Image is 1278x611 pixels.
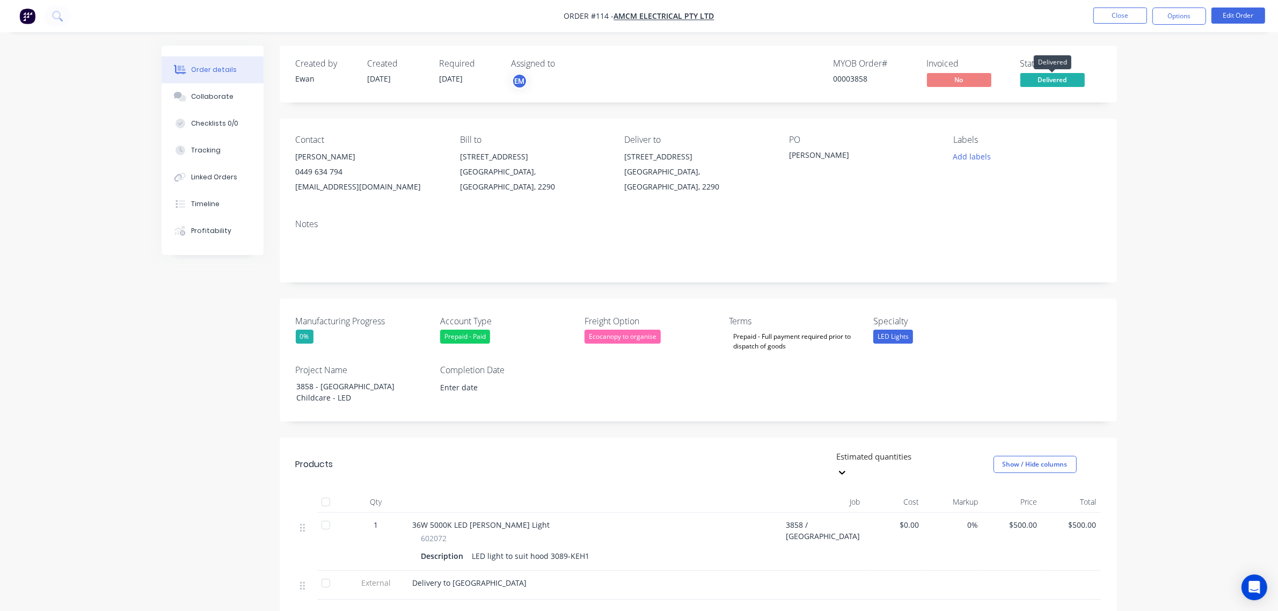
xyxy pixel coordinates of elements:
[374,519,378,530] span: 1
[614,11,714,21] a: AMCM Electrical Pty Ltd
[460,149,607,194] div: [STREET_ADDRESS][GEOGRAPHIC_DATA], [GEOGRAPHIC_DATA], 2290
[1093,8,1147,24] button: Close
[1034,55,1071,69] div: Delivered
[296,363,430,376] label: Project Name
[162,56,264,83] button: Order details
[460,135,607,145] div: Bill to
[288,379,422,405] div: 3858 - [GEOGRAPHIC_DATA] Childcare - LED
[865,491,924,513] div: Cost
[162,164,264,191] button: Linked Orders
[585,330,661,344] div: Ecocanopy to organise
[296,59,355,69] div: Created by
[191,92,233,101] div: Collaborate
[460,149,607,164] div: [STREET_ADDRESS]
[162,110,264,137] button: Checklists 0/0
[296,149,443,194] div: [PERSON_NAME]0449 634 794[EMAIL_ADDRESS][DOMAIN_NAME]
[1020,73,1085,89] button: Delivered
[834,73,914,84] div: 00003858
[564,11,614,21] span: Order #114 -
[421,548,468,564] div: Description
[296,179,443,194] div: [EMAIL_ADDRESS][DOMAIN_NAME]
[1020,73,1085,86] span: Delivered
[368,74,391,84] span: [DATE]
[368,59,427,69] div: Created
[624,149,771,164] div: [STREET_ADDRESS]
[869,519,919,530] span: $0.00
[191,199,220,209] div: Timeline
[585,315,719,328] label: Freight Option
[348,577,404,588] span: External
[296,458,333,471] div: Products
[784,513,865,571] div: 3858 / [GEOGRAPHIC_DATA]
[344,491,408,513] div: Qty
[1152,8,1206,25] button: Options
[873,315,1007,328] label: Specialty
[296,219,1101,229] div: Notes
[296,330,313,344] div: 0%
[987,519,1038,530] span: $500.00
[468,548,594,564] div: LED light to suit hood 3089-KEH1
[729,330,863,353] div: Prepaid - Full payment required prior to dispatch of goods
[296,164,443,179] div: 0449 634 794
[440,59,499,69] div: Required
[953,135,1100,145] div: Labels
[1211,8,1265,24] button: Edit Order
[983,491,1042,513] div: Price
[947,149,997,164] button: Add labels
[162,217,264,244] button: Profitability
[927,73,991,86] span: No
[440,315,574,328] label: Account Type
[924,491,983,513] div: Markup
[994,456,1077,473] button: Show / Hide columns
[928,519,978,530] span: 0%
[162,191,264,217] button: Timeline
[1042,491,1101,513] div: Total
[512,73,528,89] button: EM
[296,149,443,164] div: [PERSON_NAME]
[624,164,771,194] div: [GEOGRAPHIC_DATA], [GEOGRAPHIC_DATA], 2290
[1046,519,1097,530] span: $500.00
[191,65,237,75] div: Order details
[784,491,865,513] div: Job
[512,59,619,69] div: Assigned to
[191,172,237,182] div: Linked Orders
[19,8,35,24] img: Factory
[413,578,527,588] span: Delivery to [GEOGRAPHIC_DATA]
[296,73,355,84] div: Ewan
[729,315,863,328] label: Terms
[191,146,221,155] div: Tracking
[927,59,1007,69] div: Invoiced
[440,363,574,376] label: Completion Date
[421,533,447,544] span: 602072
[624,149,771,194] div: [STREET_ADDRESS][GEOGRAPHIC_DATA], [GEOGRAPHIC_DATA], 2290
[162,137,264,164] button: Tracking
[624,135,771,145] div: Deliver to
[440,74,463,84] span: [DATE]
[296,135,443,145] div: Contact
[191,226,231,236] div: Profitability
[413,520,550,530] span: 36W 5000K LED [PERSON_NAME] Light
[460,164,607,194] div: [GEOGRAPHIC_DATA], [GEOGRAPHIC_DATA], 2290
[296,315,430,328] label: Manufacturing Progress
[834,59,914,69] div: MYOB Order #
[440,330,490,344] div: Prepaid - Paid
[1020,59,1101,69] div: Status
[433,379,566,395] input: Enter date
[1242,574,1267,600] div: Open Intercom Messenger
[789,149,923,164] div: [PERSON_NAME]
[191,119,238,128] div: Checklists 0/0
[162,83,264,110] button: Collaborate
[873,330,913,344] div: LED Lights
[789,135,936,145] div: PO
